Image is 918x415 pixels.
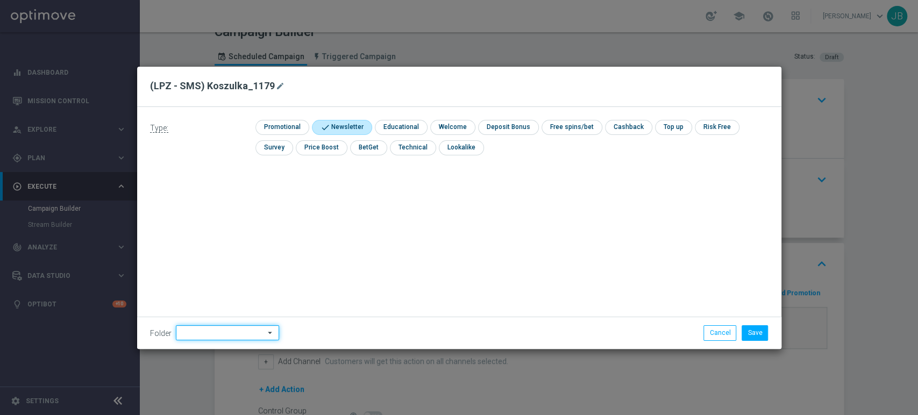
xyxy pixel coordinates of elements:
label: Folder [150,329,172,338]
h2: (LPZ - SMS) Koszulka_1179 [150,80,275,92]
button: Save [742,325,768,340]
button: Cancel [703,325,736,340]
button: mode_edit [275,80,288,92]
i: mode_edit [276,82,284,90]
i: arrow_drop_down [265,326,276,340]
span: Type: [150,124,168,133]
